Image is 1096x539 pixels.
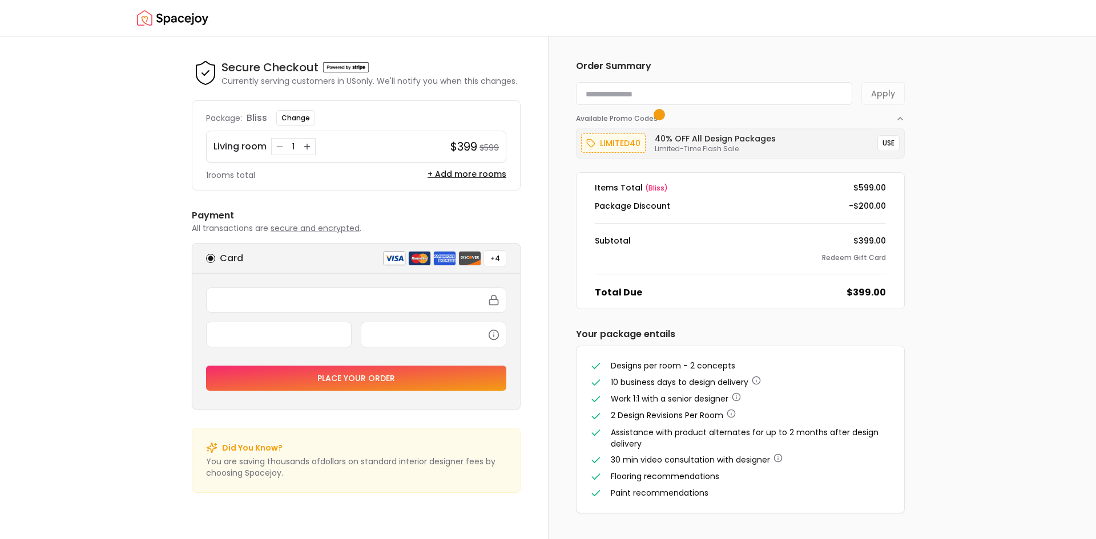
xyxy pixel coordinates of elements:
[847,286,886,299] dd: $399.00
[611,427,879,449] span: Assistance with product alternates for up to 2 months after design delivery
[655,144,776,153] p: Limited-Time Flash Sale
[247,111,267,125] p: bliss
[206,169,255,181] p: 1 rooms total
[408,251,431,266] img: mastercard
[576,59,905,73] h6: Order Summary
[323,62,369,72] img: Powered by stripe
[428,168,506,180] button: + Add more rooms
[137,7,208,30] img: Spacejoy Logo
[576,123,905,159] div: Available Promo Codes
[611,471,719,482] span: Flooring recommendations
[137,7,208,30] a: Spacejoy
[206,112,242,124] p: Package:
[611,393,728,404] span: Work 1:1 with a senior designer
[276,110,315,126] button: Change
[611,360,735,371] span: Designs per room - 2 concepts
[192,209,521,222] h6: Payment
[655,133,776,144] h6: 40% OFF All Design Packages
[222,442,283,453] p: Did You Know?
[595,182,668,193] dt: Items Total
[213,329,344,339] iframe: Secure expiration date input frame
[822,253,886,262] button: Redeem Gift Card
[853,235,886,246] dd: $399.00
[288,141,299,152] div: 1
[611,454,770,465] span: 30 min video consultation with designer
[220,252,243,265] h6: Card
[213,295,499,305] iframe: Secure card number input frame
[576,105,905,123] button: Available Promo Codes
[877,135,900,151] button: USE
[611,410,723,421] span: 2 Design Revisions Per Room
[479,142,499,153] small: $599
[576,327,905,341] h6: Your package entails
[645,183,668,193] span: ( bliss )
[206,366,506,391] button: Place your order
[611,487,708,499] span: Paint recommendations
[595,200,670,212] dt: Package Discount
[600,136,640,150] p: limited40
[450,139,477,155] h4: $399
[192,222,521,234] p: All transactions are .
[849,200,886,212] dd: -$200.00
[595,235,631,246] dt: Subtotal
[368,329,499,339] iframe: Secure CVC input frame
[301,141,313,152] button: Increase quantity for Living room
[221,59,319,75] h4: Secure Checkout
[853,182,886,193] dd: $599.00
[274,141,285,152] button: Decrease quantity for Living room
[206,456,506,479] p: You are saving thousands of dollar s on standard interior designer fees by choosing Spacejoy.
[483,250,506,266] button: +4
[271,222,360,234] span: secure and encrypted
[213,140,267,153] p: Living room
[595,286,642,299] dt: Total Due
[383,251,406,266] img: visa
[221,75,517,87] p: Currently serving customers in US only. We'll notify you when this changes.
[576,114,661,123] span: Available Promo Codes
[611,376,748,388] span: 10 business days to design delivery
[433,251,456,266] img: american express
[458,251,481,266] img: discover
